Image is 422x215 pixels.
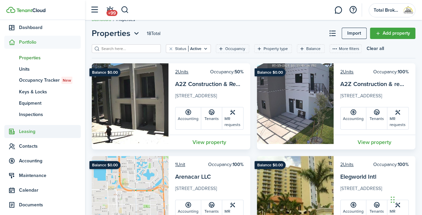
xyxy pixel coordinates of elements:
[201,107,222,129] a: Tenants
[103,2,116,19] a: Notifications
[92,27,141,39] button: Properties
[19,201,81,208] span: Documents
[347,4,359,16] button: Open resource center
[19,157,81,164] span: Accounting
[188,46,201,52] filter-tag-value: Active
[254,44,292,53] filter-tag: Open filter
[92,27,141,39] button: Open menu
[19,143,81,150] span: Contacts
[88,4,101,16] button: Open sidebar
[175,92,244,103] card-description: [STREET_ADDRESS]
[4,97,81,109] a: Equipment
[175,172,211,181] a: Arenacar LLC
[306,46,321,52] filter-tag-label: Balance
[166,44,211,53] filter-tag: Open filter
[340,172,376,181] a: Elegworld Intl
[100,46,158,52] input: Search here...
[175,161,185,168] a: 1Unit
[4,75,81,86] a: Occupancy TrackerNew
[4,52,81,63] a: Properties
[255,161,286,169] ribbon: Balance $0.00
[19,111,81,118] span: Inspections
[147,30,160,37] header-page-total: 18 Total
[235,68,244,75] b: 50%
[175,185,244,196] card-description: [STREET_ADDRESS]
[210,68,244,75] card-header-right: Occupancy:
[367,44,384,53] button: Clear all
[374,8,400,13] span: Total Brokers USA LLC
[370,28,415,39] a: Add property
[19,54,81,61] span: Properties
[19,172,81,179] span: Maintenance
[89,68,120,76] ribbon: Balance $0.00
[19,39,81,46] span: Portfolio
[398,161,409,168] b: 100%
[106,10,117,16] span: +99
[340,161,354,168] a: 2Units
[222,107,243,129] a: MR requests
[330,44,362,53] button: More filters
[92,63,168,144] img: Property avatar
[19,187,81,194] span: Calendar
[92,27,130,39] span: Properties
[175,107,201,129] a: Accounting
[4,86,81,97] a: Keys & Locks
[255,68,286,76] ribbon: Balance $0.00
[257,63,334,144] img: Property avatar
[168,135,250,149] a: View property
[89,161,120,169] ribbon: Balance $0.00
[297,44,325,53] filter-tag: Open filter
[19,88,81,95] span: Keys & Locks
[334,135,415,149] a: View property
[19,66,81,73] span: Units
[366,107,387,129] a: Tenants
[387,107,408,129] a: MR requests
[340,68,354,75] a: 2Units
[342,28,367,39] a: Import
[340,92,409,103] card-description: [STREET_ADDRESS]
[19,128,81,135] span: Leasing
[373,68,409,75] card-header-right: Occupancy:
[389,183,422,215] iframe: Chat Widget
[373,161,409,168] card-header-right: Occupancy:
[121,4,129,16] button: Search
[19,100,81,107] span: Equipment
[391,190,395,210] div: Drag
[4,21,81,34] a: Dashboard
[264,46,288,52] filter-tag-label: Property type
[4,63,81,75] a: Units
[208,161,244,168] card-header-right: Occupancy:
[403,5,414,16] img: Total Brokers USA LLC
[398,68,409,75] b: 100%
[341,107,366,129] a: Accounting
[175,80,323,88] a: A2Z Construction & Remodel LLC / [STREET_ADDRESS]
[175,46,186,52] filter-tag-label: Status
[225,46,245,52] filter-tag-label: Occupancy
[63,77,71,83] span: New
[340,185,409,196] card-description: [STREET_ADDRESS]
[6,7,15,13] img: TenantCloud
[19,77,81,84] span: Occupancy Tracker
[175,68,188,75] a: 2Units
[19,24,81,31] span: Dashboard
[16,8,45,12] img: TenantCloud
[4,109,81,120] a: Inspections
[168,46,174,51] button: Clear filter
[233,161,244,168] b: 100%
[216,44,249,53] filter-tag: Open filter
[332,2,345,19] a: Messaging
